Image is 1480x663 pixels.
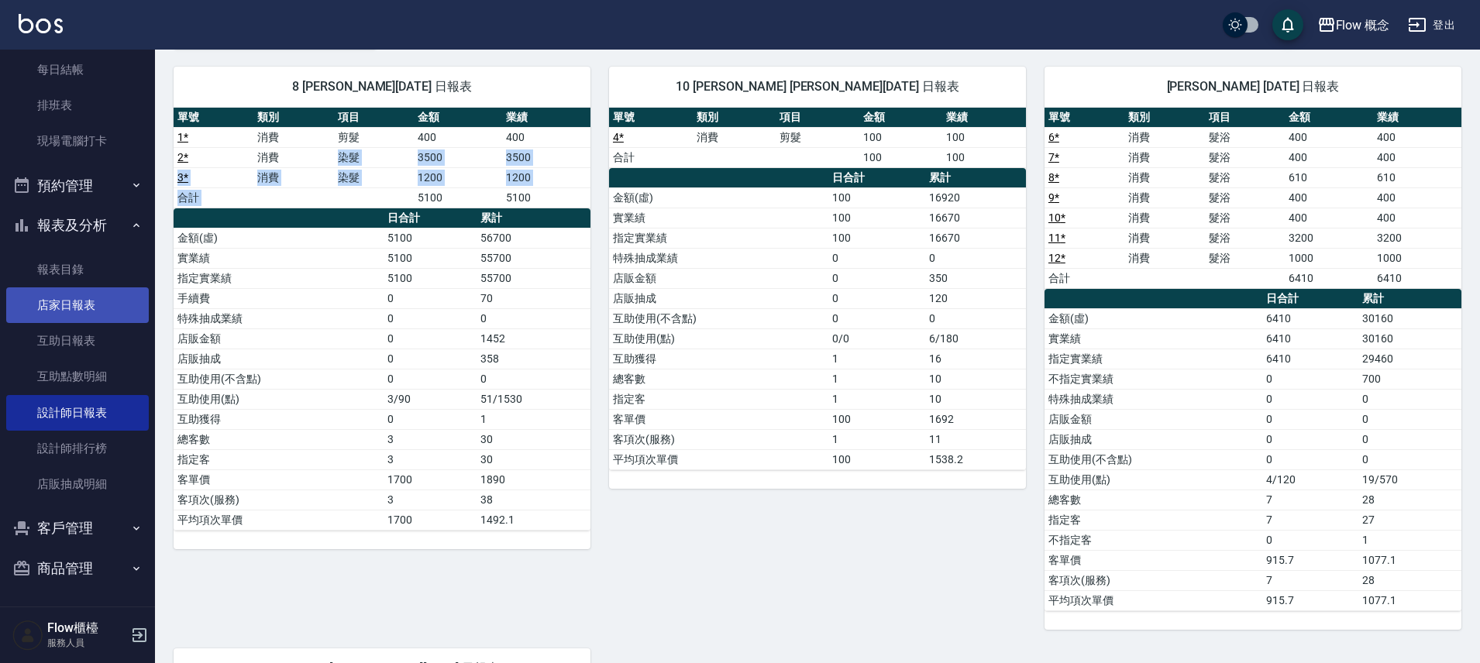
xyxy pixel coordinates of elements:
[19,14,63,33] img: Logo
[925,248,1026,268] td: 0
[1045,550,1262,570] td: 客單價
[6,359,149,394] a: 互助點數明細
[477,208,590,228] th: 累計
[1358,490,1461,510] td: 28
[174,449,384,469] td: 指定客
[1373,108,1461,128] th: 業績
[334,167,414,187] td: 染髮
[1262,369,1358,389] td: 0
[1124,108,1204,128] th: 類別
[253,167,333,187] td: 消費
[384,288,477,308] td: 0
[828,389,925,409] td: 1
[477,228,590,248] td: 56700
[1262,409,1358,429] td: 0
[1045,530,1262,550] td: 不指定客
[384,449,477,469] td: 3
[6,205,149,246] button: 報表及分析
[1262,490,1358,510] td: 7
[334,127,414,147] td: 剪髮
[1063,79,1443,94] span: [PERSON_NAME] [DATE] 日報表
[6,287,149,323] a: 店家日報表
[174,268,384,288] td: 指定實業績
[6,166,149,206] button: 預約管理
[828,328,925,349] td: 0/0
[1358,590,1461,610] td: 1077.1
[6,548,149,589] button: 商品管理
[1262,570,1358,590] td: 7
[1262,429,1358,449] td: 0
[609,429,828,449] td: 客項次(服務)
[925,369,1026,389] td: 10
[925,349,1026,369] td: 16
[925,208,1026,228] td: 16670
[942,108,1026,128] th: 業績
[1285,268,1373,288] td: 6410
[174,389,384,409] td: 互助使用(點)
[925,228,1026,248] td: 16670
[1358,550,1461,570] td: 1077.1
[1358,449,1461,469] td: 0
[1262,530,1358,550] td: 0
[477,248,590,268] td: 55700
[925,449,1026,469] td: 1538.2
[47,636,126,650] p: 服務人員
[174,308,384,328] td: 特殊抽成業績
[1373,127,1461,147] td: 400
[1124,208,1204,228] td: 消費
[1373,187,1461,208] td: 400
[1262,389,1358,409] td: 0
[6,52,149,88] a: 每日結帳
[334,108,414,128] th: 項目
[253,127,333,147] td: 消費
[477,349,590,369] td: 358
[828,409,925,429] td: 100
[384,429,477,449] td: 3
[1045,590,1262,610] td: 平均項次單價
[1262,590,1358,610] td: 915.7
[1285,108,1373,128] th: 金額
[1205,167,1285,187] td: 髮浴
[1373,268,1461,288] td: 6410
[1285,187,1373,208] td: 400
[776,127,859,147] td: 剪髮
[174,108,253,128] th: 單號
[502,108,590,128] th: 業績
[609,168,1026,470] table: a dense table
[47,620,126,636] h5: Flow櫃檯
[828,208,925,228] td: 100
[1373,248,1461,268] td: 1000
[384,268,477,288] td: 5100
[609,187,828,208] td: 金額(虛)
[6,466,149,502] a: 店販抽成明細
[253,147,333,167] td: 消費
[6,323,149,359] a: 互助日報表
[384,208,477,228] th: 日合計
[1205,228,1285,248] td: 髮浴
[925,429,1026,449] td: 11
[1045,510,1262,530] td: 指定客
[6,395,149,431] a: 設計師日報表
[925,268,1026,288] td: 350
[942,147,1026,167] td: 100
[1045,570,1262,590] td: 客項次(服務)
[414,108,502,128] th: 金額
[1358,570,1461,590] td: 28
[925,308,1026,328] td: 0
[693,108,776,128] th: 類別
[1358,530,1461,550] td: 1
[609,208,828,228] td: 實業績
[828,429,925,449] td: 1
[6,88,149,123] a: 排班表
[609,108,693,128] th: 單號
[1358,389,1461,409] td: 0
[1262,328,1358,349] td: 6410
[174,510,384,530] td: 平均項次單價
[1262,550,1358,570] td: 915.7
[174,328,384,349] td: 店販金額
[828,349,925,369] td: 1
[1373,208,1461,228] td: 400
[1124,248,1204,268] td: 消費
[384,248,477,268] td: 5100
[174,187,253,208] td: 合計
